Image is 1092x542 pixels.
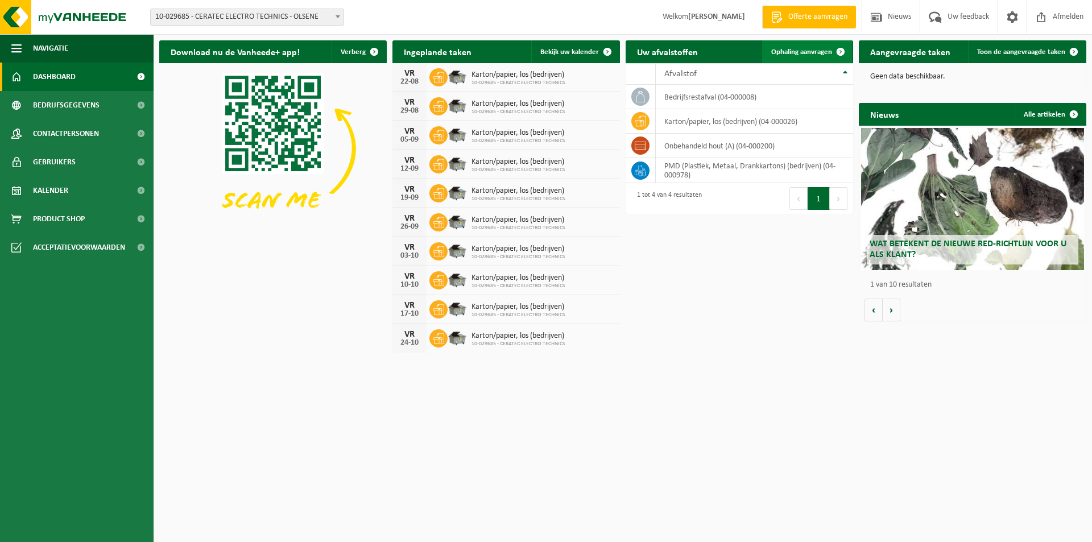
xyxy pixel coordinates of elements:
div: 10-10 [398,281,421,289]
span: Kalender [33,176,68,205]
button: Verberg [332,40,386,63]
div: 26-09 [398,223,421,231]
span: Navigatie [33,34,68,63]
span: Karton/papier, los (bedrijven) [471,158,565,167]
span: Dashboard [33,63,76,91]
a: Bekijk uw kalender [531,40,619,63]
button: Previous [789,187,808,210]
span: Karton/papier, los (bedrijven) [471,216,565,225]
span: Karton/papier, los (bedrijven) [471,71,565,80]
button: Vorige [864,299,883,321]
img: WB-5000-GAL-GY-01 [448,212,467,231]
span: 10-029685 - CERATEC ELECTRO TECHNICS [471,312,565,318]
span: Product Shop [33,205,85,233]
span: Bekijk uw kalender [540,48,599,56]
div: VR [398,330,421,339]
span: Contactpersonen [33,119,99,148]
div: VR [398,243,421,252]
td: bedrijfsrestafval (04-000008) [656,85,853,109]
h2: Uw afvalstoffen [626,40,709,63]
a: Wat betekent de nieuwe RED-richtlijn voor u als klant? [861,128,1084,270]
a: Ophaling aanvragen [762,40,852,63]
span: Karton/papier, los (bedrijven) [471,129,565,138]
span: Karton/papier, los (bedrijven) [471,187,565,196]
td: karton/papier, los (bedrijven) (04-000026) [656,109,853,134]
img: WB-5000-GAL-GY-01 [448,125,467,144]
span: 10-029685 - CERATEC ELECTRO TECHNICS [471,225,565,231]
div: VR [398,69,421,78]
span: 10-029685 - CERATEC ELECTRO TECHNICS [471,196,565,202]
button: Volgende [883,299,900,321]
span: 10-029685 - CERATEC ELECTRO TECHNICS [471,167,565,173]
span: 10-029685 - CERATEC ELECTRO TECHNICS [471,283,565,289]
span: 10-029685 - CERATEC ELECTRO TECHNICS [471,80,565,86]
a: Alle artikelen [1015,103,1085,126]
span: Wat betekent de nieuwe RED-richtlijn voor u als klant? [870,239,1066,259]
div: 24-10 [398,339,421,347]
img: WB-5000-GAL-GY-01 [448,241,467,260]
div: 19-09 [398,194,421,202]
div: VR [398,214,421,223]
h2: Aangevraagde taken [859,40,962,63]
div: VR [398,185,421,194]
span: Offerte aanvragen [785,11,850,23]
div: VR [398,127,421,136]
td: PMD (Plastiek, Metaal, Drankkartons) (bedrijven) (04-000978) [656,158,853,183]
div: 12-09 [398,165,421,173]
img: WB-5000-GAL-GY-01 [448,67,467,86]
div: 1 tot 4 van 4 resultaten [631,186,702,211]
h2: Ingeplande taken [392,40,483,63]
span: Karton/papier, los (bedrijven) [471,274,565,283]
div: VR [398,301,421,310]
img: WB-5000-GAL-GY-01 [448,96,467,115]
span: 10-029685 - CERATEC ELECTRO TECHNICS [471,254,565,260]
div: VR [398,156,421,165]
div: VR [398,272,421,281]
span: 10-029685 - CERATEC ELECTRO TECHNICS - OLSENE [151,9,344,25]
span: 10-029685 - CERATEC ELECTRO TECHNICS - OLSENE [150,9,344,26]
div: 22-08 [398,78,421,86]
img: WB-5000-GAL-GY-01 [448,183,467,202]
h2: Nieuws [859,103,910,125]
button: Next [830,187,847,210]
span: 10-029685 - CERATEC ELECTRO TECHNICS [471,109,565,115]
td: onbehandeld hout (A) (04-000200) [656,134,853,158]
span: Verberg [341,48,366,56]
span: Karton/papier, los (bedrijven) [471,100,565,109]
img: WB-5000-GAL-GY-01 [448,328,467,347]
img: WB-5000-GAL-GY-01 [448,270,467,289]
span: Ophaling aanvragen [771,48,832,56]
h2: Download nu de Vanheede+ app! [159,40,311,63]
a: Offerte aanvragen [762,6,856,28]
span: Gebruikers [33,148,76,176]
span: Acceptatievoorwaarden [33,233,125,262]
span: Karton/papier, los (bedrijven) [471,303,565,312]
strong: [PERSON_NAME] [688,13,745,21]
img: Download de VHEPlus App [159,63,387,234]
span: 10-029685 - CERATEC ELECTRO TECHNICS [471,341,565,347]
div: 05-09 [398,136,421,144]
p: 1 van 10 resultaten [870,281,1081,289]
span: Bedrijfsgegevens [33,91,100,119]
span: 10-029685 - CERATEC ELECTRO TECHNICS [471,138,565,144]
span: Afvalstof [664,69,697,78]
div: 29-08 [398,107,421,115]
div: VR [398,98,421,107]
img: WB-5000-GAL-GY-01 [448,154,467,173]
a: Toon de aangevraagde taken [968,40,1085,63]
div: 03-10 [398,252,421,260]
button: 1 [808,187,830,210]
div: 17-10 [398,310,421,318]
p: Geen data beschikbaar. [870,73,1075,81]
img: WB-5000-GAL-GY-01 [448,299,467,318]
span: Karton/papier, los (bedrijven) [471,245,565,254]
span: Toon de aangevraagde taken [977,48,1065,56]
span: Karton/papier, los (bedrijven) [471,332,565,341]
